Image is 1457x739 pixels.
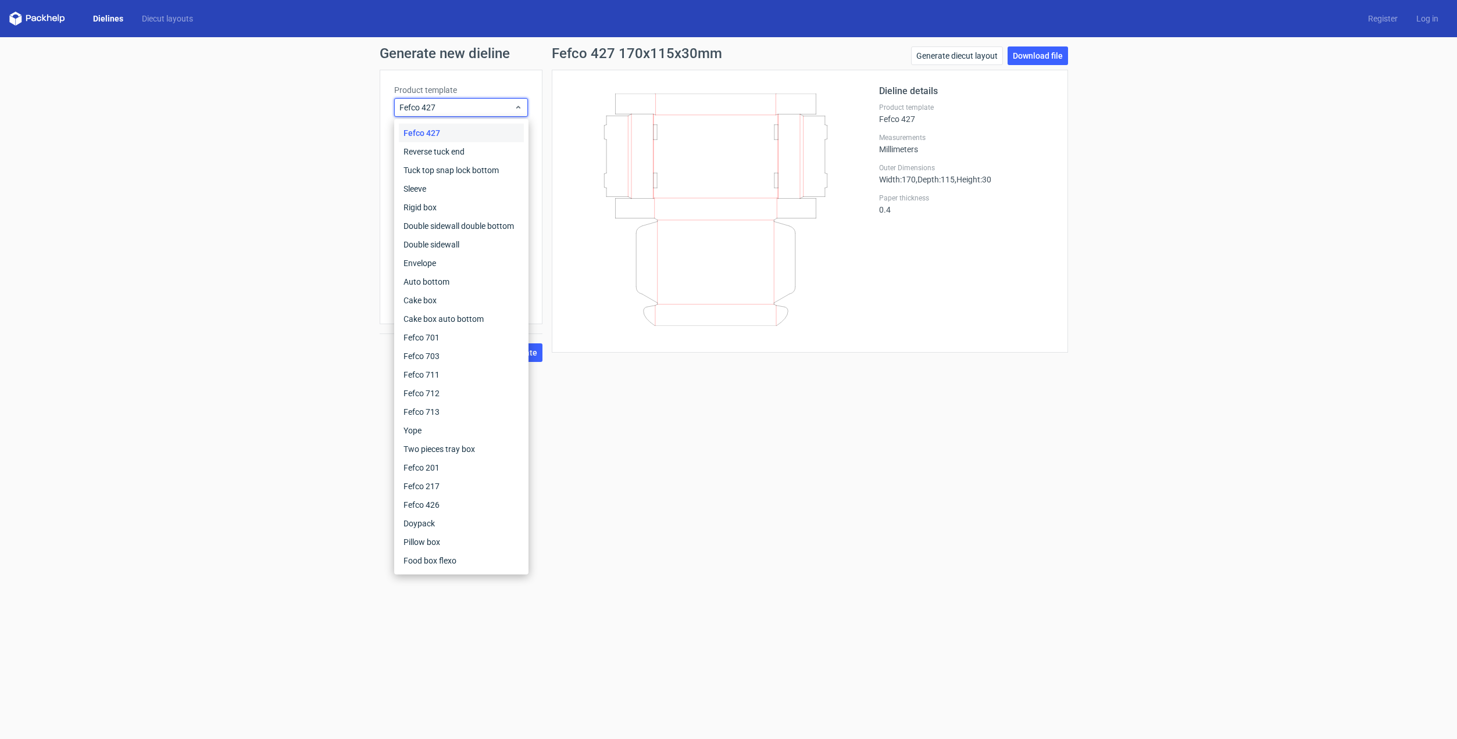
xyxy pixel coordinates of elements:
div: Envelope [399,254,524,272]
div: Yope [399,421,524,440]
div: Food box flexo [399,551,524,570]
div: Fefco 426 [399,496,524,514]
div: Fefco 201 [399,458,524,477]
div: Tuck top snap lock bottom [399,161,524,180]
h2: Dieline details [879,84,1054,98]
a: Generate diecut layout [911,46,1003,65]
div: Fefco 217 [399,477,524,496]
div: Reverse tuck end [399,142,524,161]
a: Log in [1407,13,1448,24]
a: Download file [1008,46,1068,65]
div: Fefco 427 [879,103,1054,124]
a: Dielines [84,13,133,24]
span: Width : 170 [879,175,916,184]
div: Millimeters [879,133,1054,154]
div: Fefco 427 [399,124,524,142]
h1: Fefco 427 170x115x30mm [552,46,722,60]
div: Auto bottom [399,272,524,291]
div: Fefco 701 [399,328,524,347]
label: Outer Dimensions [879,163,1054,173]
div: Fefco 712 [399,384,524,403]
div: Fefco 713 [399,403,524,421]
h1: Generate new dieline [380,46,1077,60]
label: Product template [879,103,1054,112]
a: Diecut layouts [133,13,202,24]
div: 0.4 [879,193,1054,214]
label: Product template [394,84,528,96]
div: Fefco 703 [399,347,524,365]
div: Double sidewall double bottom [399,217,524,235]
div: Double sidewall [399,235,524,254]
label: Paper thickness [879,193,1054,203]
div: Two pieces tray box [399,440,524,458]
label: Measurements [879,133,1054,142]
span: , Height : 30 [955,175,991,184]
div: Sleeve [399,180,524,198]
span: Fefco 427 [399,102,514,113]
div: Cake box [399,291,524,310]
a: Register [1359,13,1407,24]
div: Rigid box [399,198,524,217]
div: Cake box auto bottom [399,310,524,328]
span: , Depth : 115 [916,175,955,184]
div: Pillow box [399,533,524,551]
div: Fefco 711 [399,365,524,384]
div: Doypack [399,514,524,533]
